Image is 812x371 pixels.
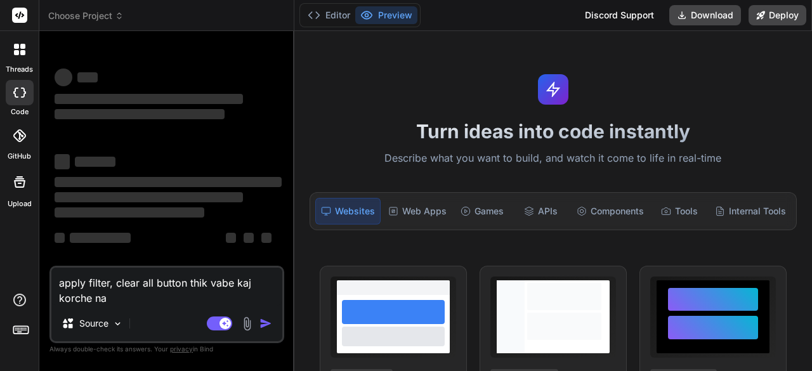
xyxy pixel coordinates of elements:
[261,233,272,243] span: ‌
[302,120,804,143] h1: Turn ideas into code instantly
[710,198,791,225] div: Internal Tools
[669,5,741,25] button: Download
[170,345,193,353] span: privacy
[8,199,32,209] label: Upload
[51,268,282,306] textarea: apply filter, clear all button thik vabe kaj korche na
[55,68,72,86] span: ‌
[244,233,254,243] span: ‌
[55,207,204,218] span: ‌
[79,317,108,330] p: Source
[226,233,236,243] span: ‌
[11,107,29,117] label: code
[55,154,70,169] span: ‌
[259,317,272,330] img: icon
[652,198,707,225] div: Tools
[49,343,284,355] p: Always double-check its answers. Your in Bind
[8,151,31,162] label: GitHub
[70,233,131,243] span: ‌
[112,318,123,329] img: Pick Models
[6,64,33,75] label: threads
[572,198,649,225] div: Components
[383,198,452,225] div: Web Apps
[240,316,254,331] img: attachment
[55,109,225,119] span: ‌
[303,6,355,24] button: Editor
[513,198,568,225] div: APIs
[315,198,381,225] div: Websites
[77,72,98,82] span: ‌
[454,198,510,225] div: Games
[577,5,662,25] div: Discord Support
[48,10,124,22] span: Choose Project
[355,6,417,24] button: Preview
[55,233,65,243] span: ‌
[75,157,115,167] span: ‌
[55,94,243,104] span: ‌
[55,177,282,187] span: ‌
[749,5,806,25] button: Deploy
[55,192,243,202] span: ‌
[302,150,804,167] p: Describe what you want to build, and watch it come to life in real-time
